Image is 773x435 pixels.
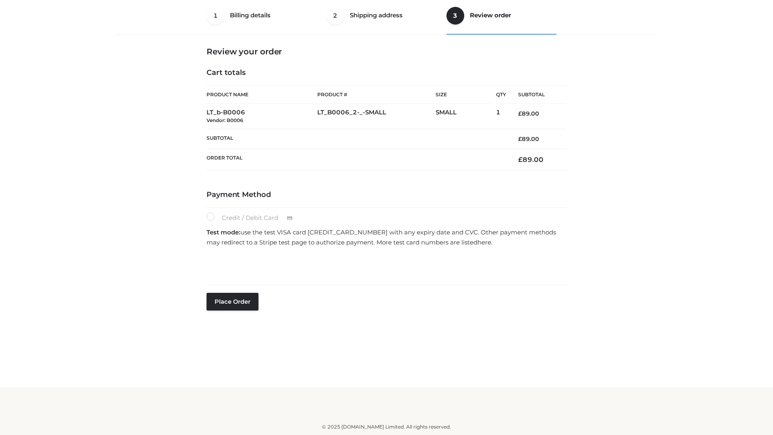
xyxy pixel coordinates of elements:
button: Place order [207,293,258,311]
th: Order Total [207,149,506,170]
td: LT_B0006_2-_-SMALL [317,104,436,129]
bdi: 89.00 [518,135,539,143]
label: Credit / Debit Card [207,213,301,223]
iframe: Secure payment input frame [205,250,565,280]
th: Product # [317,85,436,104]
th: Subtotal [506,86,566,104]
h4: Payment Method [207,191,566,199]
td: SMALL [436,104,496,129]
td: 1 [496,104,506,129]
bdi: 89.00 [518,110,539,117]
th: Qty [496,85,506,104]
th: Subtotal [207,129,506,149]
strong: Test mode: [207,228,240,236]
th: Product Name [207,85,317,104]
p: use the test VISA card [CREDIT_CARD_NUMBER] with any expiry date and CVC. Other payment methods m... [207,227,566,248]
img: Credit / Debit Card [282,213,297,223]
td: LT_b-B0006 [207,104,317,129]
a: here [477,238,491,246]
th: Size [436,86,492,104]
span: £ [518,155,523,164]
bdi: 89.00 [518,155,544,164]
h4: Cart totals [207,68,566,77]
div: © 2025 [DOMAIN_NAME] Limited. All rights reserved. [120,423,653,431]
span: £ [518,110,522,117]
h3: Review your order [207,47,566,56]
small: Vendor: B0006 [207,117,243,123]
span: £ [518,135,522,143]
